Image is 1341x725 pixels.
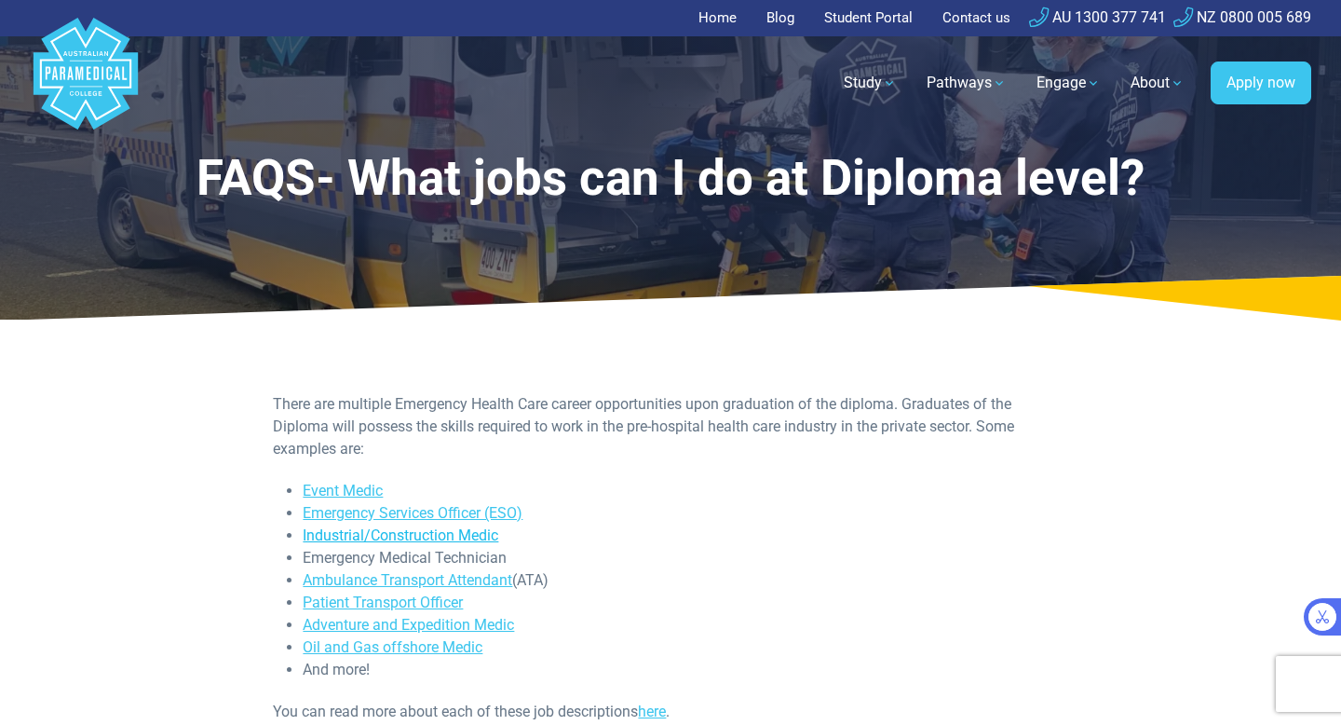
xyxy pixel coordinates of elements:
[915,57,1018,109] a: Pathways
[303,659,1067,681] li: And more!
[273,701,1067,723] p: You can read more about each of these job descriptions .
[303,638,482,656] a: Oil and Gas offshore Medic
[1173,8,1311,26] a: NZ 0800 005 689
[30,36,142,130] a: Australian Paramedical College
[1029,8,1166,26] a: AU 1300 377 741
[303,616,514,634] a: Adventure and Expedition Medic
[303,527,498,544] a: Industrial/Construction Medic
[1025,57,1112,109] a: Engage
[1119,57,1196,109] a: About
[303,569,1067,592] li: (ATA)
[303,482,383,499] a: Event Medic
[833,57,908,109] a: Study
[303,547,1067,569] li: Emergency Medical Technician
[190,149,1151,208] h1: FAQS- What jobs can I do at Diploma level?
[303,504,522,522] a: Emergency Services Officer (ESO)
[273,393,1067,460] p: There are multiple Emergency Health Care career opportunities upon graduation of the diploma. Gra...
[303,571,512,589] a: Ambulance Transport Attendant
[303,594,463,611] a: Patient Transport Officer
[638,703,666,720] a: here
[1211,62,1311,104] a: Apply now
